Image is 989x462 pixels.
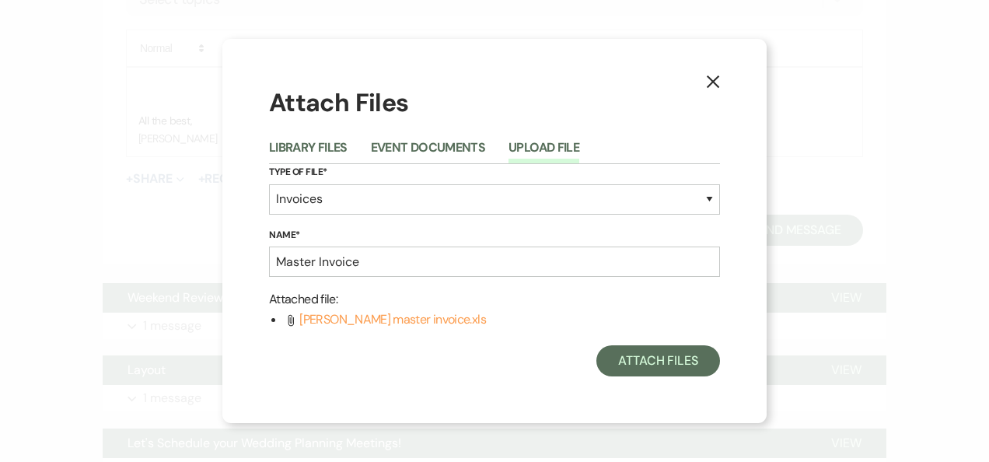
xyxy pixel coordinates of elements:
button: Upload File [508,142,579,163]
button: Library Files [269,142,348,163]
button: Event Documents [371,142,485,163]
h1: Attach Files [269,86,720,121]
span: [PERSON_NAME] master invoice.xls [299,311,486,327]
button: Attach Files [596,345,720,376]
p: Attached file : [269,289,720,310]
label: Type of File* [269,164,720,181]
label: Name* [269,227,720,244]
